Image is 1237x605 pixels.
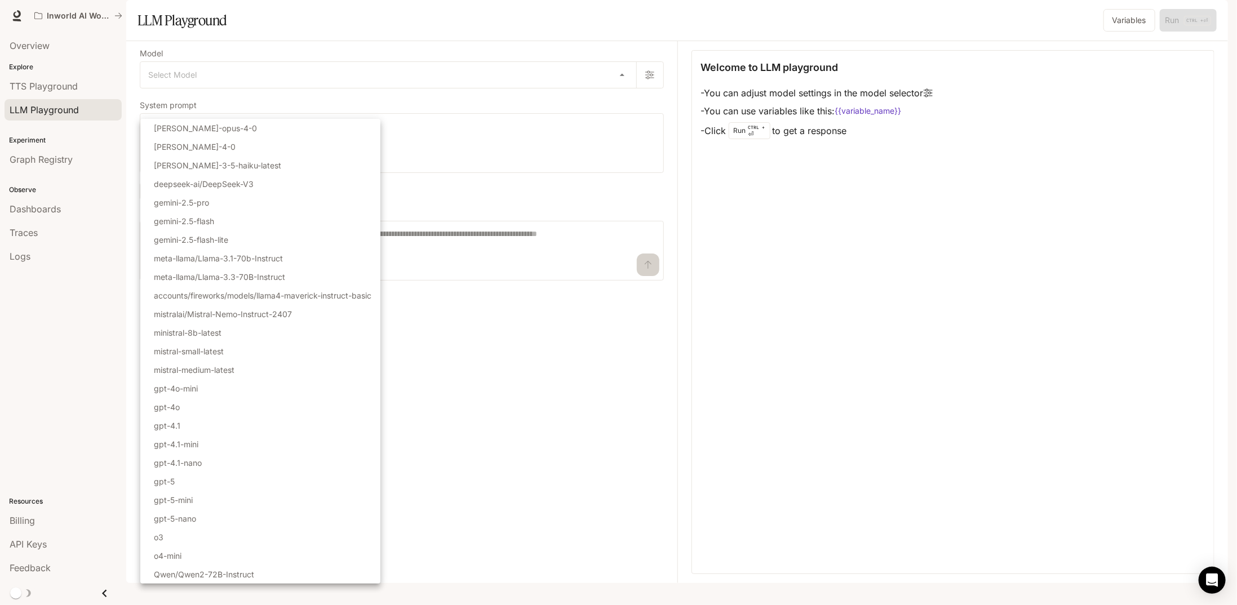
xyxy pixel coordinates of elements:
p: accounts/fireworks/models/llama4-maverick-instruct-basic [154,290,371,301]
p: gemini-2.5-flash [154,215,214,227]
p: Qwen/Qwen2-72B-Instruct [154,568,254,580]
p: gpt-4o [154,401,180,413]
p: ministral-8b-latest [154,327,221,339]
p: deepseek-ai/DeepSeek-V3 [154,178,254,190]
p: gpt-4.1-mini [154,438,198,450]
p: [PERSON_NAME]-4-0 [154,141,236,153]
p: gemini-2.5-pro [154,197,209,208]
p: [PERSON_NAME]-opus-4-0 [154,122,257,134]
p: meta-llama/Llama-3.3-70B-Instruct [154,271,285,283]
p: gpt-5-mini [154,494,193,506]
p: gpt-4.1-nano [154,457,202,469]
p: gpt-4o-mini [154,382,198,394]
p: meta-llama/Llama-3.1-70b-Instruct [154,252,283,264]
p: gpt-5 [154,475,175,487]
p: mistralai/Mistral-Nemo-Instruct-2407 [154,308,292,320]
p: o4-mini [154,550,181,562]
p: gpt-4.1 [154,420,180,431]
p: o3 [154,531,163,543]
p: gpt-5-nano [154,513,196,524]
p: mistral-small-latest [154,345,224,357]
p: [PERSON_NAME]-3-5-haiku-latest [154,159,281,171]
p: mistral-medium-latest [154,364,234,376]
p: gemini-2.5-flash-lite [154,234,228,246]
